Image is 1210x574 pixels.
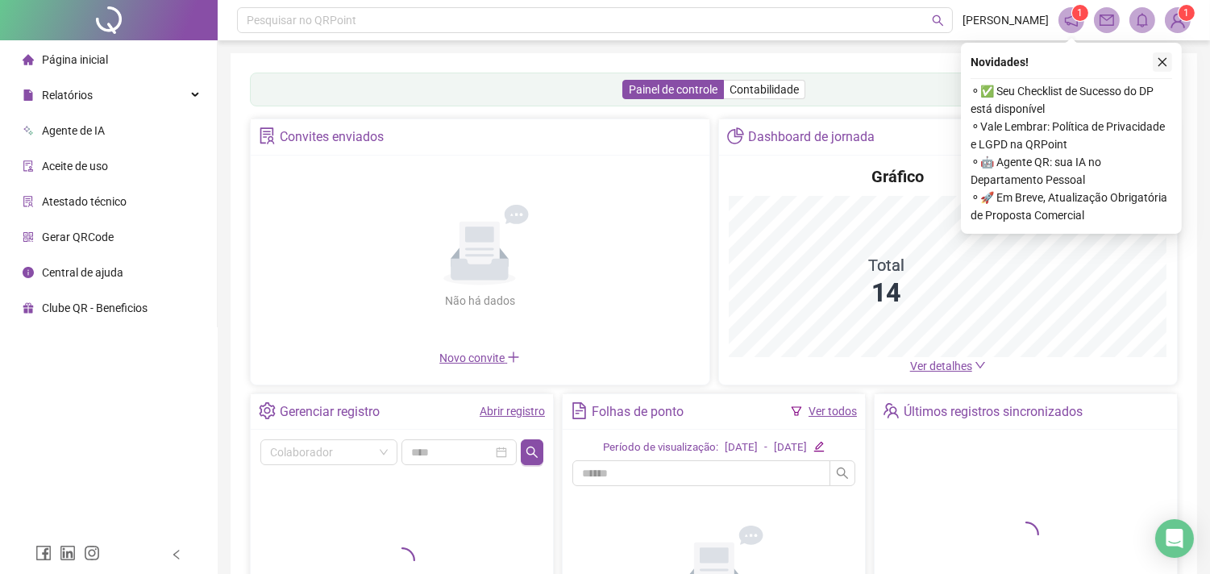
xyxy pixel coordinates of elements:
span: Clube QR - Beneficios [42,302,148,314]
span: team [883,402,900,419]
span: Painel de controle [629,83,717,96]
span: Novidades ! [971,53,1029,71]
div: - [764,439,767,456]
span: linkedin [60,545,76,561]
span: Contabilidade [730,83,799,96]
div: Últimos registros sincronizados [904,398,1083,426]
span: Ver detalhes [910,360,972,372]
span: solution [259,127,276,144]
span: file [23,89,34,101]
span: ⚬ 🤖 Agente QR: sua IA no Departamento Pessoal [971,153,1172,189]
div: Gerenciar registro [280,398,380,426]
span: pie-chart [727,127,744,144]
a: Ver todos [809,405,857,418]
span: down [975,360,986,371]
span: Página inicial [42,53,108,66]
span: filter [791,406,802,417]
sup: Atualize o seu contato no menu Meus Dados [1179,5,1195,21]
span: audit [23,160,34,172]
div: Convites enviados [280,123,384,151]
span: bell [1135,13,1150,27]
a: Abrir registro [480,405,545,418]
span: Agente de IA [42,124,105,137]
span: search [836,467,849,480]
span: qrcode [23,231,34,243]
span: ⚬ ✅ Seu Checklist de Sucesso do DP está disponível [971,82,1172,118]
span: facebook [35,545,52,561]
span: Aceite de uso [42,160,108,173]
span: edit [813,441,824,451]
span: home [23,54,34,65]
span: plus [507,351,520,364]
span: gift [23,302,34,314]
span: Central de ajuda [42,266,123,279]
a: Ver detalhes down [910,360,986,372]
span: Relatórios [42,89,93,102]
div: Open Intercom Messenger [1155,519,1194,558]
span: Gerar QRCode [42,231,114,243]
span: loading [1008,517,1044,552]
div: [DATE] [774,439,807,456]
div: Dashboard de jornada [748,123,875,151]
span: setting [259,402,276,419]
span: search [932,15,944,27]
span: 1 [1078,7,1083,19]
span: instagram [84,545,100,561]
span: solution [23,196,34,207]
span: mail [1100,13,1114,27]
div: Período de visualização: [603,439,718,456]
h4: Gráfico [871,165,924,188]
span: 1 [1184,7,1190,19]
div: [DATE] [725,439,758,456]
sup: 1 [1072,5,1088,21]
span: Atestado técnico [42,195,127,208]
span: notification [1064,13,1079,27]
img: 92599 [1166,8,1190,32]
div: Não há dados [405,292,554,310]
span: ⚬ Vale Lembrar: Política de Privacidade e LGPD na QRPoint [971,118,1172,153]
span: ⚬ 🚀 Em Breve, Atualização Obrigatória de Proposta Comercial [971,189,1172,224]
span: [PERSON_NAME] [963,11,1049,29]
span: left [171,549,182,560]
span: search [526,446,538,459]
span: Novo convite [439,351,520,364]
span: file-text [571,402,588,419]
span: info-circle [23,267,34,278]
span: close [1157,56,1168,68]
div: Folhas de ponto [592,398,684,426]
